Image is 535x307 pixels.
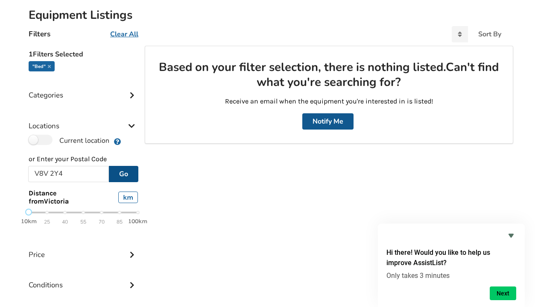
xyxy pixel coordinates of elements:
button: Go [109,166,138,182]
div: Conditions [29,263,138,294]
div: km [118,192,138,203]
h4: Filters [29,29,50,39]
div: Categories [29,74,138,104]
p: Receive an email when the equipment you're interested in is listed! [159,97,499,106]
input: Post Code [28,166,109,182]
u: Clear All [110,30,138,39]
h2: Based on your filter selection, there is nothing listed. Can't find what you're searching for? [159,60,499,90]
span: 25 [44,217,50,227]
h2: Hi there! Would you like to help us improve AssistList? [386,248,516,268]
button: Next question [490,286,516,300]
span: 70 [99,217,105,227]
div: Hi there! Would you like to help us improve AssistList? [386,230,516,300]
p: or Enter your Postal Code [29,154,138,164]
strong: 10km [21,218,37,225]
div: Locations [29,104,138,135]
button: Notify Me [302,113,354,130]
strong: 100km [128,218,147,225]
span: 55 [80,217,86,227]
span: 85 [117,217,123,227]
h2: Equipment Listings [29,8,506,23]
div: Sort By [478,31,501,38]
span: Distance from Victoria [29,189,84,205]
span: 40 [62,217,68,227]
div: Price [29,233,138,263]
p: Only takes 3 minutes [386,272,516,280]
button: Hide survey [506,230,516,241]
div: "bed" [29,61,55,71]
h5: 1 Filters Selected [29,46,138,61]
label: Current location [29,135,109,146]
